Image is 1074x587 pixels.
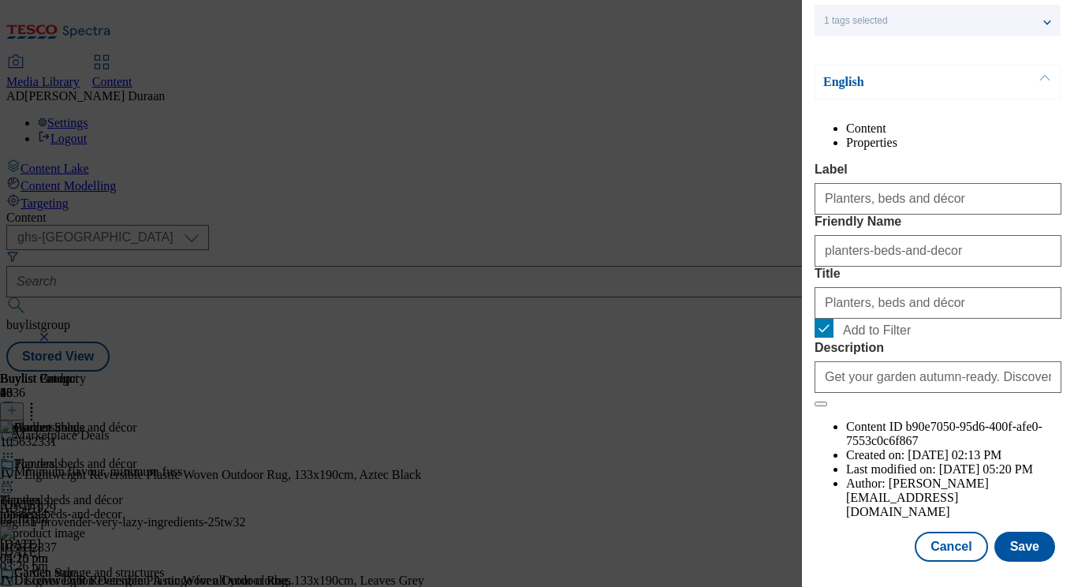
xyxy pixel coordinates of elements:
[815,183,1061,215] input: Enter Label
[824,15,888,27] span: 1 tags selected
[815,215,1061,229] label: Friendly Name
[815,163,1061,177] label: Label
[846,462,1061,477] li: Last modified on:
[994,532,1055,562] button: Save
[846,448,1061,462] li: Created on:
[815,5,1061,36] button: 1 tags selected
[815,341,1061,355] label: Description
[846,477,1061,519] li: Author:
[846,420,1042,447] span: b90e7050-95d6-400f-afe0-7553c0c6f867
[815,235,1061,267] input: Enter Friendly Name
[823,74,989,90] p: English
[815,267,1061,281] label: Title
[939,462,1033,476] span: [DATE] 05:20 PM
[908,448,1001,462] span: [DATE] 02:13 PM
[815,287,1061,319] input: Enter Title
[815,361,1061,393] input: Enter Description
[843,323,911,338] span: Add to Filter
[915,532,987,562] button: Cancel
[846,136,1061,150] li: Properties
[846,477,989,518] span: [PERSON_NAME][EMAIL_ADDRESS][DOMAIN_NAME]
[846,122,1061,136] li: Content
[846,420,1061,448] li: Content ID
